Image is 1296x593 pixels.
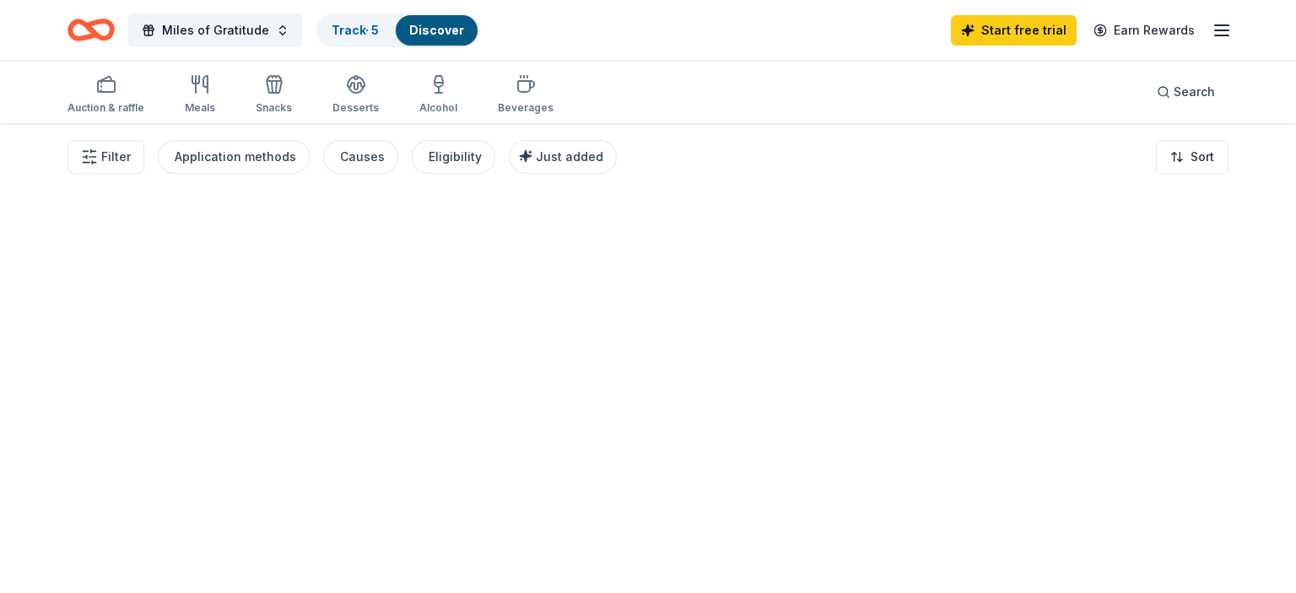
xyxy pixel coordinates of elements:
[509,140,617,174] button: Just added
[536,149,603,164] span: Just added
[101,147,131,167] span: Filter
[429,147,482,167] div: Eligibility
[162,20,269,40] span: Miles of Gratitude
[1191,147,1214,167] span: Sort
[256,67,292,123] button: Snacks
[340,147,385,167] div: Causes
[67,10,115,50] a: Home
[332,101,379,115] div: Desserts
[409,23,464,37] a: Discover
[67,101,144,115] div: Auction & raffle
[175,147,296,167] div: Application methods
[419,67,457,123] button: Alcohol
[1143,75,1228,109] button: Search
[951,15,1077,46] a: Start free trial
[128,13,303,47] button: Miles of Gratitude
[498,67,553,123] button: Beverages
[67,67,144,123] button: Auction & raffle
[498,101,553,115] div: Beverages
[158,140,310,174] button: Application methods
[332,23,379,37] a: Track· 5
[185,67,215,123] button: Meals
[419,101,457,115] div: Alcohol
[412,140,495,174] button: Eligibility
[67,140,144,174] button: Filter
[316,13,479,47] button: Track· 5Discover
[332,67,379,123] button: Desserts
[1174,82,1215,102] span: Search
[1083,15,1205,46] a: Earn Rewards
[185,101,215,115] div: Meals
[1156,140,1228,174] button: Sort
[323,140,398,174] button: Causes
[256,101,292,115] div: Snacks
